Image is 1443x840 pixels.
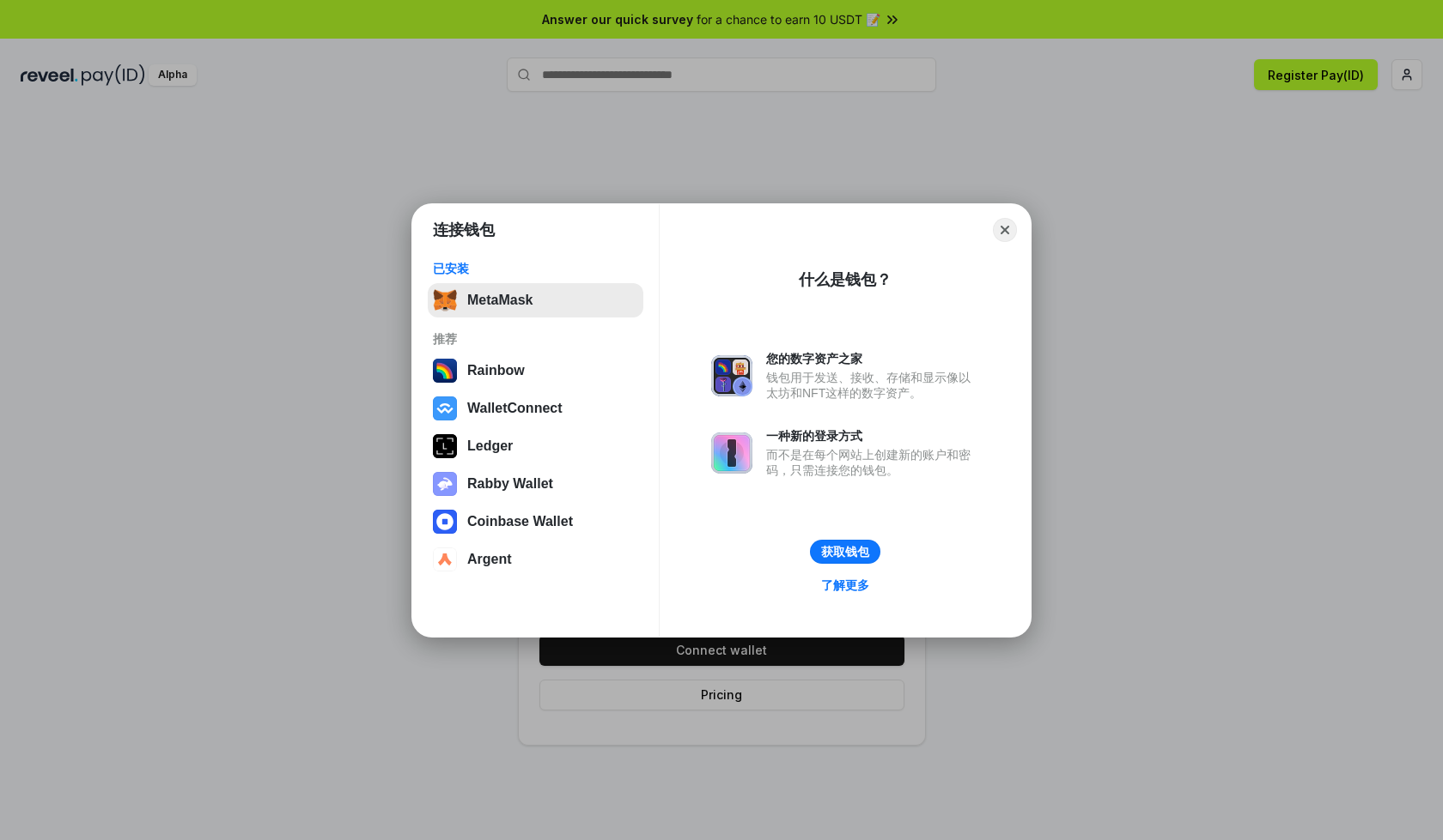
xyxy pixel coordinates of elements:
[811,574,880,596] a: 了解更多
[433,288,457,312] img: svg+xml,%3Csvg%20fill%3D%22none%22%20height%3D%2233%22%20viewBox%3D%220%200%2035%2033%22%20width%...
[467,438,513,454] div: Ledger
[467,476,553,492] div: Rabby Wallet
[433,220,495,240] h1: 连接钱包
[711,432,752,474] img: svg+xml,%3Csvg%20xmlns%3D%22http%3A%2F%2Fwww.w3.org%2F2000%2Fsvg%22%20fill%3D%22none%22%20viewBox...
[433,359,457,383] img: svg+xml,%3Csvg%20width%3D%22120%22%20height%3D%22120%22%20viewBox%3D%220%200%20120%20120%22%20fil...
[428,391,643,426] button: WalletConnect
[433,261,638,276] div: 已安装
[810,540,880,564] button: 获取钱包
[766,428,979,444] div: 一种新的登录方式
[467,363,525,378] div: Rainbow
[433,510,457,534] img: svg+xml,%3Csvg%20width%3D%2228%22%20height%3D%2228%22%20viewBox%3D%220%200%2028%2028%22%20fill%3D...
[766,447,979,478] div: 而不是在每个网站上创建新的账户和密码，只需连接您的钱包。
[766,370,979,401] div: 钱包用于发送、接收、存储和显示像以太坊和NFT这样的数字资产。
[433,331,638,347] div: 推荐
[428,542,643,577] button: Argent
[766,351,979,366] div: 您的数字资产之家
[467,514,573,529] div: Coinbase Wallet
[467,552,512,567] div: Argent
[428,505,643,539] button: Coinbase Wallet
[799,269,892,290] div: 什么是钱包？
[467,401,563,416] div: WalletConnect
[433,472,457,496] img: svg+xml,%3Csvg%20xmlns%3D%22http%3A%2F%2Fwww.w3.org%2F2000%2Fsvg%22%20fill%3D%22none%22%20viewBox...
[428,429,643,463] button: Ledger
[821,544,869,559] div: 获取钱包
[711,355,752,396] img: svg+xml,%3Csvg%20xmlns%3D%22http%3A%2F%2Fwww.w3.org%2F2000%2Fsvg%22%20fill%3D%22none%22%20viewBox...
[467,293,533,308] div: MetaMask
[433,434,457,458] img: svg+xml,%3Csvg%20xmlns%3D%22http%3A%2F%2Fwww.w3.org%2F2000%2Fsvg%22%20width%3D%2228%22%20height%3...
[428,467,643,501] button: Rabby Wallet
[821,577,869,593] div: 了解更多
[433,396,457,420] img: svg+xml,%3Csvg%20width%3D%2228%22%20height%3D%2228%22%20viewBox%3D%220%200%2028%2028%22%20fill%3D...
[433,547,457,571] img: svg+xml,%3Csvg%20width%3D%2228%22%20height%3D%2228%22%20viewBox%3D%220%200%2028%2028%22%20fill%3D...
[428,354,643,388] button: Rainbow
[428,283,643,317] button: MetaMask
[993,218,1017,242] button: Close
